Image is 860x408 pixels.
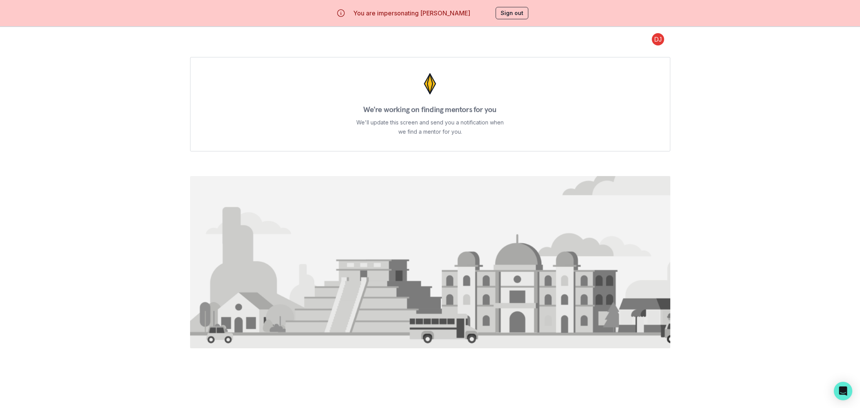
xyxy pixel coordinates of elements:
button: Sign out [496,7,528,19]
div: Open Intercom Messenger [834,382,852,400]
p: We're working on finding mentors for you [363,106,496,113]
p: We'll update this screen and send you a notification when we find a mentor for you. [356,118,504,136]
img: Image of cars passing by buildings from different cities [190,176,670,348]
button: profile picture [646,33,670,45]
p: You are impersonating [PERSON_NAME] [353,8,470,18]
